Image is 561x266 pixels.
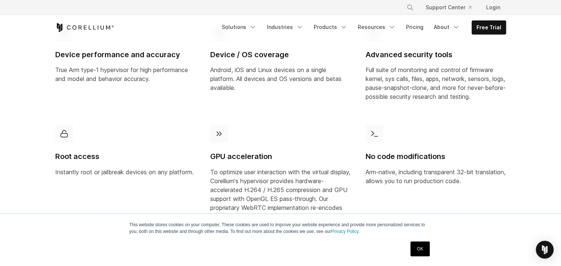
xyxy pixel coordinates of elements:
h4: Device / OS coverage [210,50,351,60]
div: Navigation Menu [217,20,506,35]
a: OK [410,241,429,256]
p: Android, iOS and Linux devices on a single platform. All devices and OS versions and betas availa... [210,65,351,92]
a: Solutions [217,20,261,34]
h4: Device performance and accuracy [55,50,196,60]
div: Open Intercom Messenger [536,241,554,259]
div: Navigation Menu [397,1,506,14]
p: Full suite of monitoring and control of firmware kernel, sys calls, files, apps, network, sensors... [366,65,506,101]
a: Corellium Home [55,23,114,32]
p: To optimize user interaction with the virtual display, Corellium's hypervisor provides hardware-a... [210,168,351,221]
a: Products [309,20,352,34]
button: Search [403,1,417,14]
p: This website stores cookies on your computer. These cookies are used to improve your website expe... [129,221,432,235]
h4: Root access [55,152,196,162]
a: Free Trial [472,21,506,34]
h4: GPU acceleration [210,152,351,162]
h4: No code modifications [366,152,506,162]
a: Privacy Policy. [331,229,360,234]
p: Instantly root or jailbreak devices on any platform. [55,168,196,176]
a: Pricing [402,20,428,34]
p: Arm-native, including transparent 32-bit translation, allows you to run production code. [366,168,506,185]
p: True Arm type-1 hypervisor for high performance and model and behavior accuracy. [55,65,196,83]
h4: Advanced security tools [366,50,506,60]
a: About [429,20,464,34]
a: Login [480,1,506,14]
a: Resources [353,20,400,34]
a: Industries [263,20,308,34]
a: Support Center [420,1,477,14]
